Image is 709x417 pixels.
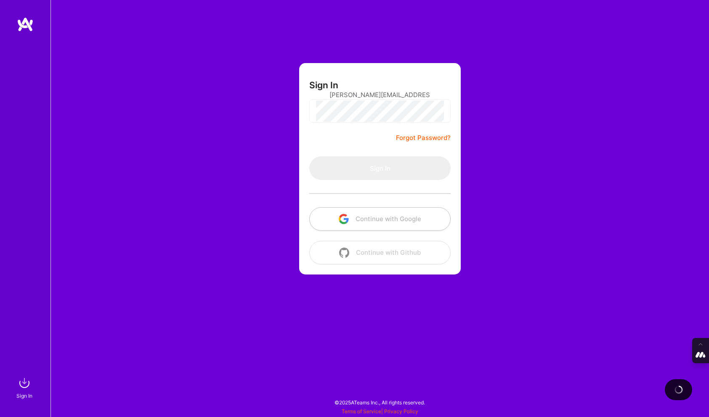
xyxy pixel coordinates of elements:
a: sign inSign In [18,375,33,400]
input: Email... [329,84,430,106]
div: © 2025 ATeams Inc., All rights reserved. [50,392,709,413]
button: Continue with Github [309,241,451,264]
img: icon [339,214,349,224]
button: Sign In [309,156,451,180]
img: logo [17,17,34,32]
button: Continue with Google [309,207,451,231]
span: | [342,408,418,414]
img: icon [339,248,349,258]
div: Sign In [16,391,32,400]
img: loading [674,385,684,395]
a: Forgot Password? [396,133,451,143]
a: Privacy Policy [384,408,418,414]
h3: Sign In [309,80,338,90]
img: sign in [16,375,33,391]
a: Terms of Service [342,408,381,414]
